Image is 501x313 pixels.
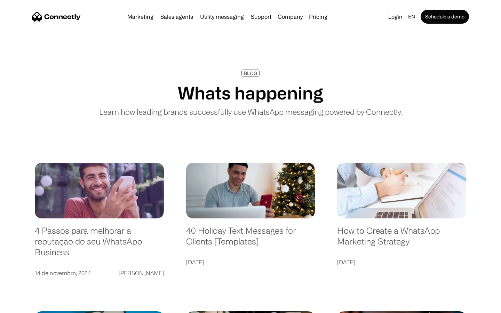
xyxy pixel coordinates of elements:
a: Support [248,14,274,19]
a: How to Create a WhatsApp Marketing Strategy [337,225,466,254]
aside: Language selected: English [7,301,42,311]
h1: Whats happening [178,82,323,103]
a: Marketing [125,14,156,19]
a: home [32,11,81,22]
div: [PERSON_NAME] [119,268,164,278]
a: Login [385,12,405,22]
a: Utility messaging [197,14,247,19]
div: [DATE] [337,257,355,267]
div: en [408,12,415,22]
div: en [405,12,419,22]
a: Sales agents [158,14,196,19]
a: 40 Holiday Text Messages for Clients [Templates] [186,225,315,254]
div: Company [276,12,305,22]
div: BLOG [244,71,257,76]
a: Schedule a demo [421,10,469,24]
a: Pricing [306,14,330,19]
div: [DATE] [186,257,204,267]
div: 14 de novembro, 2024 [35,268,91,278]
ul: Language list [14,301,42,311]
div: Company [278,12,303,22]
a: 4 Passos para melhorar a reputação do seu WhatsApp Business [35,225,164,264]
p: Learn how leading brands successfully use WhatsApp messaging powered by Connectly. [99,106,402,118]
